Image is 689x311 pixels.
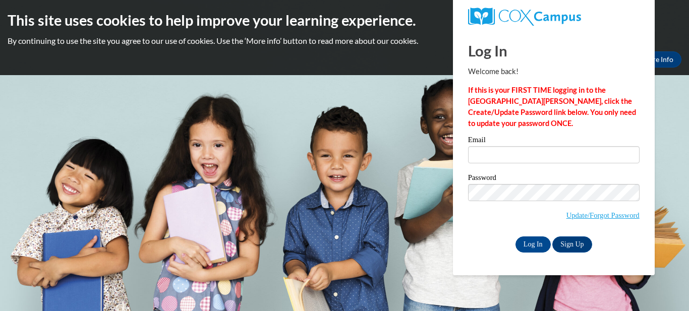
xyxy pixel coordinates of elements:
a: Update/Forgot Password [566,211,640,219]
label: Password [468,174,640,184]
strong: If this is your FIRST TIME logging in to the [GEOGRAPHIC_DATA][PERSON_NAME], click the Create/Upd... [468,86,636,128]
label: Email [468,136,640,146]
input: Log In [515,236,551,253]
p: Welcome back! [468,66,640,77]
p: By continuing to use the site you agree to our use of cookies. Use the ‘More info’ button to read... [8,35,681,46]
h2: This site uses cookies to help improve your learning experience. [8,10,681,30]
h1: Log In [468,40,640,61]
a: COX Campus [468,8,640,26]
img: COX Campus [468,8,581,26]
a: Sign Up [552,236,592,253]
a: More Info [634,51,681,68]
